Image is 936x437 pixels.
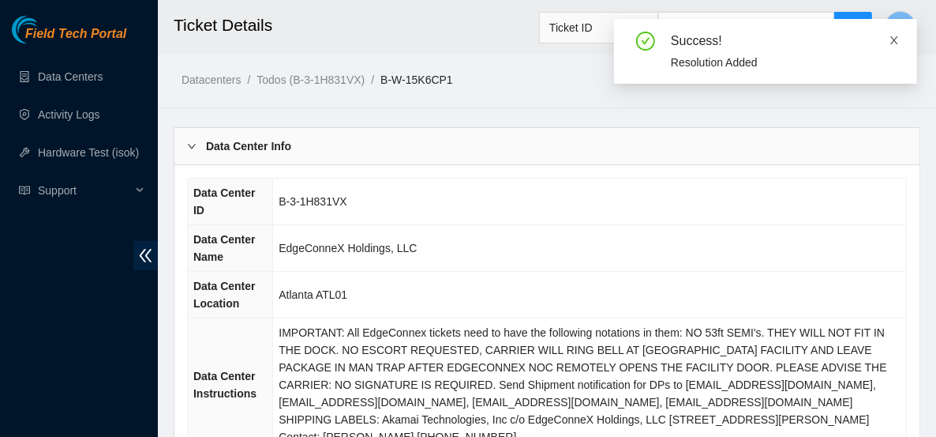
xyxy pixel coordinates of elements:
span: Support [38,175,131,206]
span: check-circle [636,32,655,51]
div: Success! [671,32,898,51]
span: Field Tech Portal [25,27,126,42]
span: close [889,35,900,46]
div: Data Center Info [174,128,919,164]
a: B-W-15K6CP1 [380,73,453,86]
span: / [247,73,250,86]
span: Data Center Instructions [193,370,256,400]
span: read [19,185,30,196]
a: Hardware Test (isok) [38,146,139,159]
span: EdgeConneX Holdings, LLC [279,242,417,254]
input: Enter text here... [658,12,835,43]
span: E [897,17,905,37]
button: search [834,12,872,43]
span: / [371,73,374,86]
b: Data Center Info [206,138,291,155]
div: Resolution Added [671,54,898,71]
span: Data Center ID [193,186,256,217]
a: Datacenters [182,73,241,86]
span: Data Center Name [193,233,256,263]
span: double-left [133,241,158,270]
span: Atlanta ATL01 [279,288,347,301]
span: B-3-1H831VX [279,195,346,208]
span: Ticket ID [549,16,649,40]
a: Todos (B-3-1H831VX) [256,73,365,86]
img: Akamai Technologies [12,16,80,43]
button: E [885,11,916,43]
span: Data Center Location [193,280,256,310]
span: right [187,141,197,151]
a: Data Centers [38,70,103,83]
a: Akamai TechnologiesField Tech Portal [12,28,126,49]
a: Activity Logs [38,108,100,121]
